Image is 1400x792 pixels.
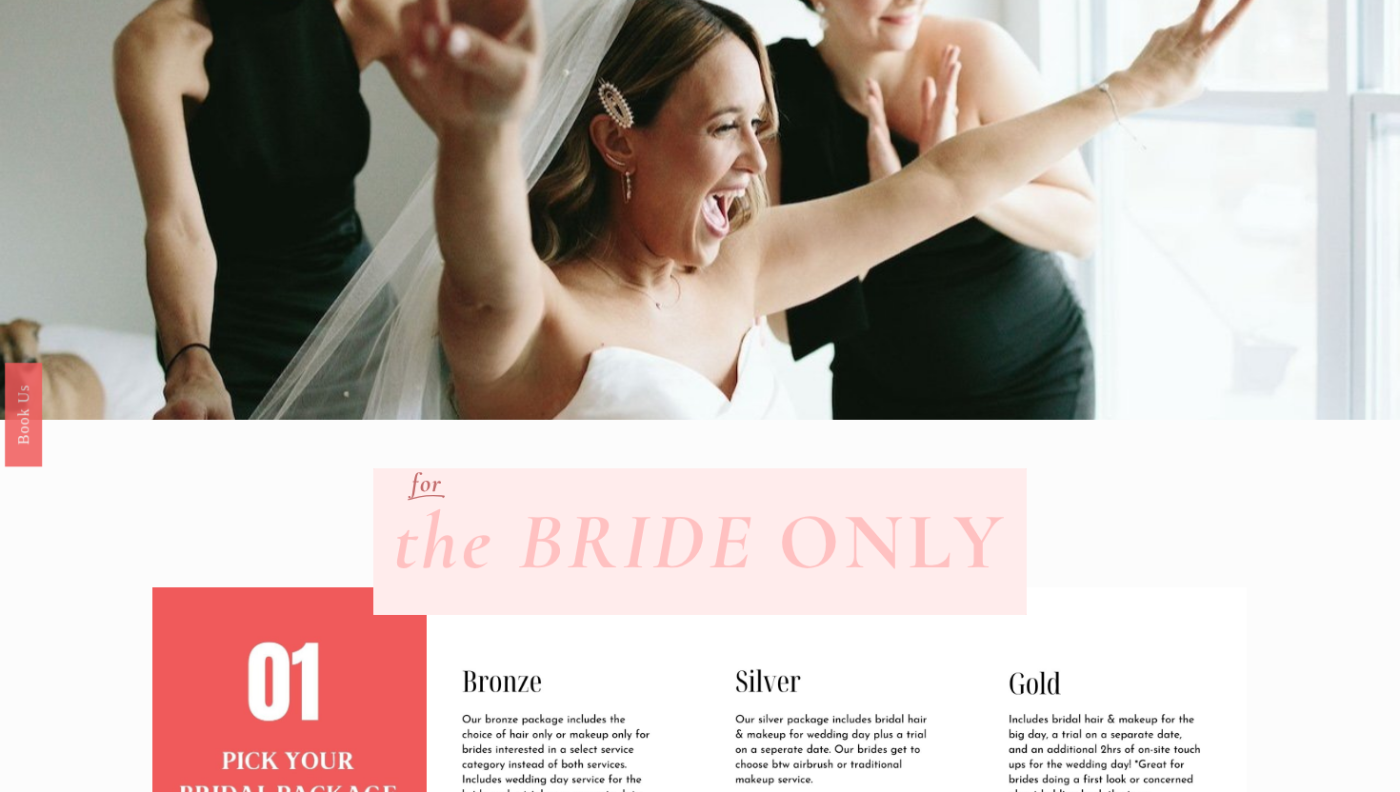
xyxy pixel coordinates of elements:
[411,467,442,499] em: for
[393,493,755,590] em: the BRIDE
[778,493,1007,590] strong: ONLY
[5,363,42,466] a: Book Us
